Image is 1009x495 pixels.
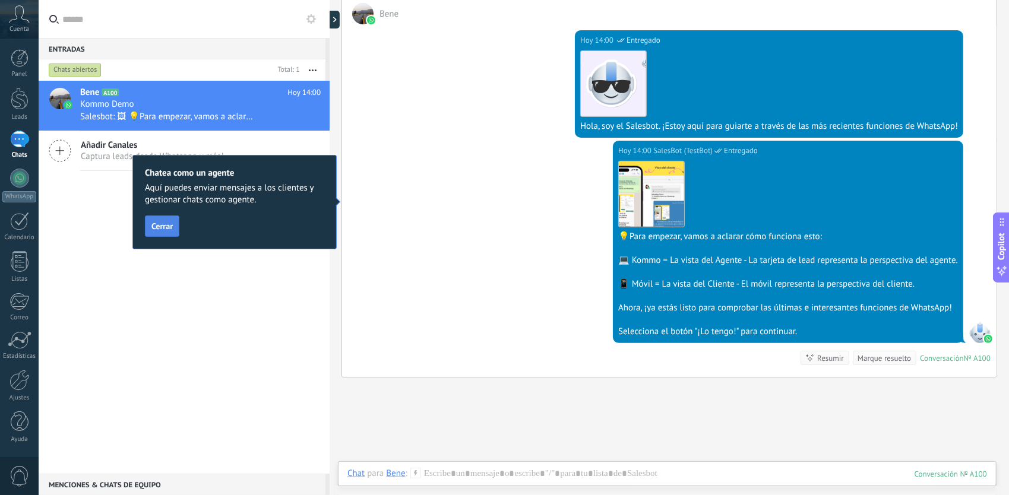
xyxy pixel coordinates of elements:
span: Entregado [627,34,660,46]
span: Hoy 14:00 [287,87,321,99]
span: Salesbot: 🖼 💡Para empezar, vamos a aclarar cómo funciona esto: 💻 Kommo = La vista del Agente - La... [80,111,255,122]
span: Bene [352,3,374,24]
div: № A100 [964,353,991,363]
div: Chats abiertos [49,63,102,77]
div: Ajustes [2,394,37,402]
span: para [367,468,384,480]
span: : [406,468,407,480]
span: Cuenta [10,26,29,33]
div: Resumir [817,353,844,364]
div: Chats [2,151,37,159]
div: Ahora, ¡ya estás listo para comprobar las últimas e interesantes funciones de WhatsApp! [618,302,958,314]
div: Bene [386,468,405,478]
img: waba.svg [367,16,375,24]
div: Selecciona el botón "¡Lo tengo!" para continuar. [618,326,958,338]
div: Leads [2,113,37,121]
img: f0c3502c-840f-4708-9d80-93755e47667a [619,161,684,227]
span: Aquí puedes enviar mensajes a los clientes y gestionar chats como agente. [145,182,324,206]
div: WhatsApp [2,191,36,202]
span: Captura leads desde Whatsapp y más! [81,151,224,162]
div: Marque resuelto [858,353,911,364]
span: Añadir Canales [81,139,224,151]
div: Panel [2,71,37,78]
img: icon [64,101,72,109]
div: Menciones & Chats de equipo [39,474,325,495]
div: Hoy 14:00 [618,145,653,157]
div: Mostrar [328,11,340,28]
img: waba.svg [984,335,992,343]
button: Más [300,59,325,81]
img: 183.png [581,51,646,116]
span: Bene [379,8,398,20]
div: Conversación [920,353,964,363]
div: 📱 Móvil = La vista del Cliente - El móvil representa la perspectiva del cliente. [618,278,958,290]
div: Hoy 14:00 [580,34,615,46]
div: 💻 Kommo = La vista del Agente - La tarjeta de lead representa la perspectiva del agente. [618,255,958,266]
span: Kommo Demo [80,99,134,110]
div: 100 [915,469,987,479]
div: Estadísticas [2,353,37,360]
div: Entradas [39,38,325,59]
span: A100 [102,88,119,96]
div: Total: 1 [273,64,300,76]
div: Ayuda [2,436,37,443]
div: Listas [2,275,37,283]
a: avatariconBeneA100Hoy 14:00Kommo DemoSalesbot: 🖼 💡Para empezar, vamos a aclarar cómo funciona est... [39,81,330,131]
span: Copilot [996,233,1008,261]
span: SalesBot (TestBot) [653,145,713,157]
div: 💡Para empezar, vamos a aclarar cómo funciona esto: [618,231,958,243]
span: Cerrar [151,222,173,230]
div: Correo [2,314,37,322]
h2: Chatea como un agente [145,167,324,179]
span: Bene [80,87,99,99]
span: Entregado [724,145,758,157]
div: Hola, soy el Salesbot. ¡Estoy aquí para guiarte a través de las más recientes funciones de WhatsApp! [580,120,958,132]
div: Calendario [2,234,37,242]
span: SalesBot [969,322,991,343]
button: Cerrar [145,215,179,237]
